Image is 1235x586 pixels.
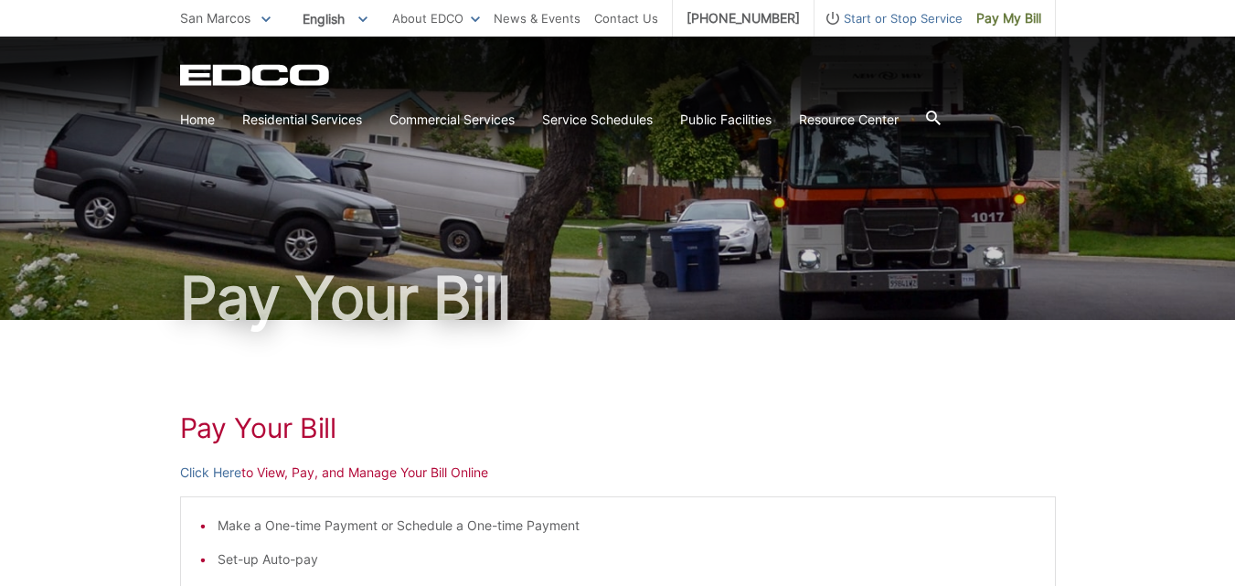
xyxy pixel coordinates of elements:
[976,8,1041,28] span: Pay My Bill
[218,516,1037,536] li: Make a One-time Payment or Schedule a One-time Payment
[392,8,480,28] a: About EDCO
[180,463,1056,483] p: to View, Pay, and Manage Your Bill Online
[180,411,1056,444] h1: Pay Your Bill
[180,463,241,483] a: Click Here
[242,110,362,130] a: Residential Services
[180,64,332,86] a: EDCD logo. Return to the homepage.
[542,110,653,130] a: Service Schedules
[594,8,658,28] a: Contact Us
[289,4,381,34] span: English
[180,10,250,26] span: San Marcos
[180,110,215,130] a: Home
[494,8,580,28] a: News & Events
[389,110,515,130] a: Commercial Services
[799,110,899,130] a: Resource Center
[218,549,1037,570] li: Set-up Auto-pay
[180,269,1056,327] h1: Pay Your Bill
[680,110,772,130] a: Public Facilities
